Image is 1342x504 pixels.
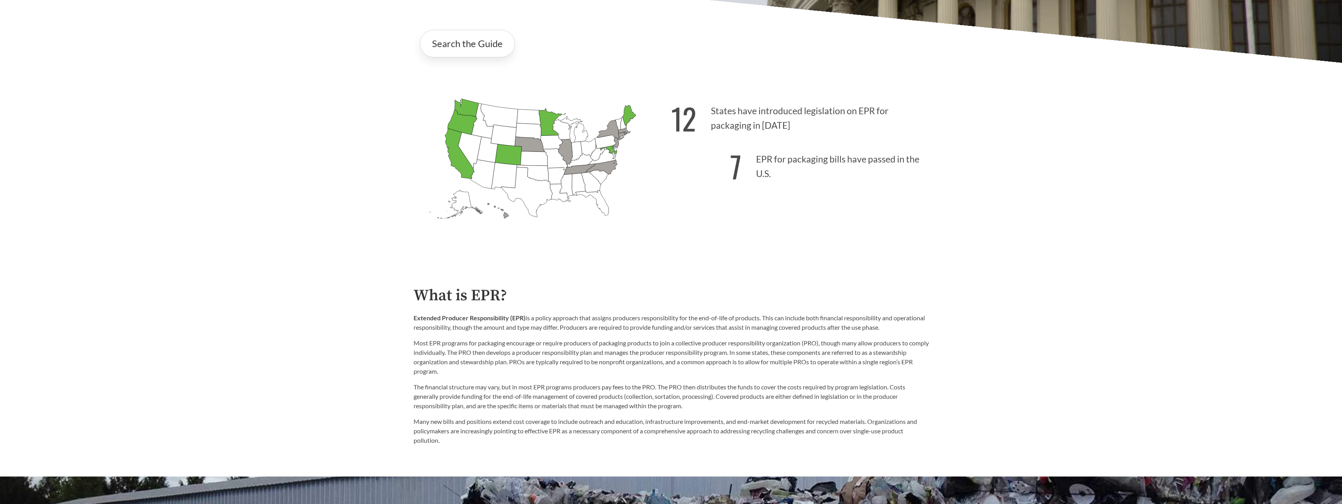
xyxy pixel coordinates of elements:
[730,144,741,188] strong: 7
[671,97,696,140] strong: 12
[414,338,929,376] p: Most EPR programs for packaging encourage or require producers of packaging products to join a co...
[414,313,929,332] p: is a policy approach that assigns producers responsibility for the end-of-life of products. This ...
[414,417,929,445] p: Many new bills and positions extend cost coverage to include outreach and education, infrastructu...
[671,140,929,188] p: EPR for packaging bills have passed in the U.S.
[414,382,929,411] p: The financial structure may vary, but in most EPR programs producers pay fees to the PRO. The PRO...
[420,30,515,57] a: Search the Guide
[414,314,525,321] strong: Extended Producer Responsibility (EPR)
[671,92,929,140] p: States have introduced legislation on EPR for packaging in [DATE]
[414,287,929,305] h2: What is EPR?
